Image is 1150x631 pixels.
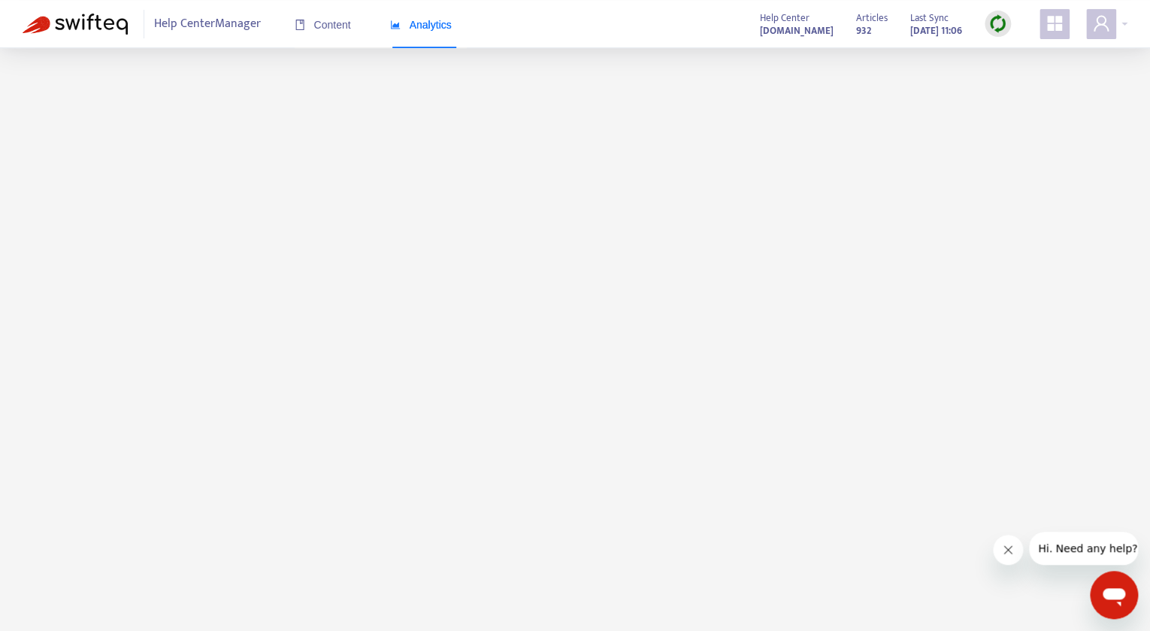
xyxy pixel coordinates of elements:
span: user [1092,14,1110,32]
iframe: Close message [993,535,1023,565]
strong: 932 [856,23,871,39]
img: sync.dc5367851b00ba804db3.png [988,14,1007,33]
span: Analytics [390,19,452,31]
span: book [295,20,305,30]
strong: [DATE] 11:06 [910,23,962,39]
iframe: Button to launch messaging window [1090,571,1138,619]
iframe: Message from company [1029,532,1138,565]
span: area-chart [390,20,401,30]
strong: [DOMAIN_NAME] [760,23,834,39]
span: Last Sync [910,10,949,26]
a: [DOMAIN_NAME] [760,22,834,39]
span: Articles [856,10,888,26]
span: appstore [1046,14,1064,32]
span: Help Center Manager [154,10,261,38]
img: Swifteq [23,14,128,35]
span: Content [295,19,351,31]
span: Help Center [760,10,810,26]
